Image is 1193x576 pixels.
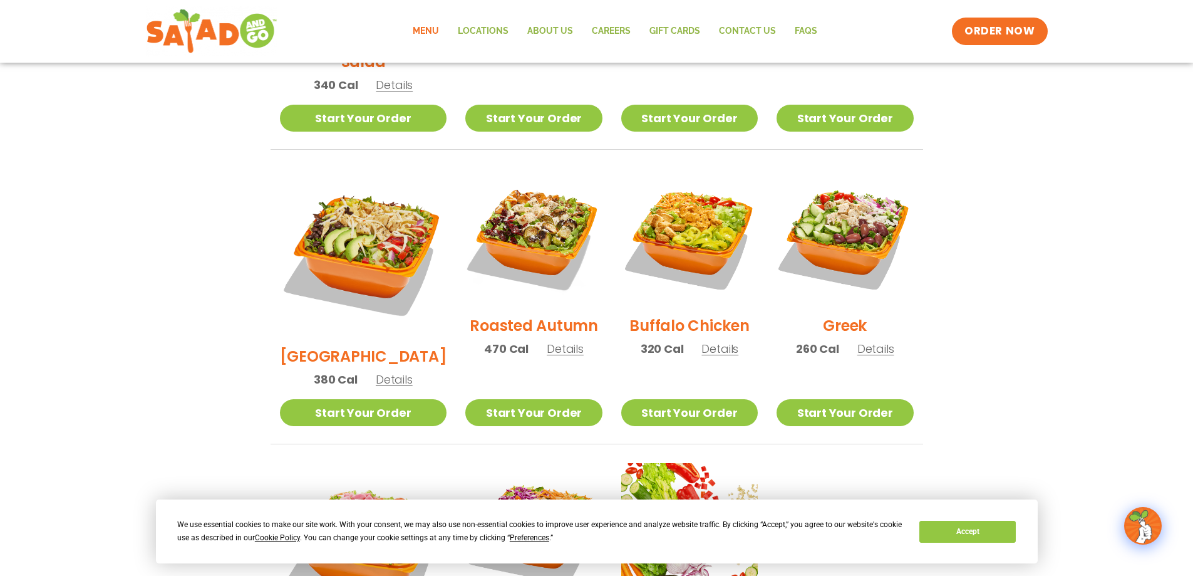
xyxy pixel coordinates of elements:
[796,340,839,357] span: 260 Cal
[470,315,598,337] h2: Roasted Autumn
[777,169,913,305] img: Product photo for Greek Salad
[510,533,549,542] span: Preferences
[403,17,827,46] nav: Menu
[701,341,738,357] span: Details
[777,399,913,426] a: Start Your Order
[314,76,358,93] span: 340 Cal
[448,17,518,46] a: Locations
[547,341,584,357] span: Details
[621,105,758,132] a: Start Your Order
[857,341,894,357] span: Details
[952,18,1047,45] a: ORDER NOW
[1125,508,1160,543] img: wpChatIcon
[465,169,602,305] img: Product photo for Roasted Autumn Salad
[255,533,300,542] span: Cookie Policy
[484,340,529,357] span: 470 Cal
[314,371,358,388] span: 380 Cal
[156,500,1038,563] div: Cookie Consent Prompt
[280,105,447,132] a: Start Your Order
[465,399,602,426] a: Start Your Order
[403,17,448,46] a: Menu
[919,521,1016,543] button: Accept
[823,315,867,337] h2: Greek
[280,169,447,336] img: Product photo for BBQ Ranch Salad
[640,17,710,46] a: GIFT CARDS
[964,24,1035,39] span: ORDER NOW
[177,518,904,545] div: We use essential cookies to make our site work. With your consent, we may also use non-essential ...
[376,77,413,93] span: Details
[280,345,447,367] h2: [GEOGRAPHIC_DATA]
[465,105,602,132] a: Start Your Order
[785,17,827,46] a: FAQs
[710,17,785,46] a: Contact Us
[280,399,447,426] a: Start Your Order
[777,105,913,132] a: Start Your Order
[582,17,640,46] a: Careers
[146,6,278,56] img: new-SAG-logo-768×292
[629,315,749,337] h2: Buffalo Chicken
[621,399,758,426] a: Start Your Order
[621,169,758,305] img: Product photo for Buffalo Chicken Salad
[641,340,684,357] span: 320 Cal
[518,17,582,46] a: About Us
[376,372,413,387] span: Details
